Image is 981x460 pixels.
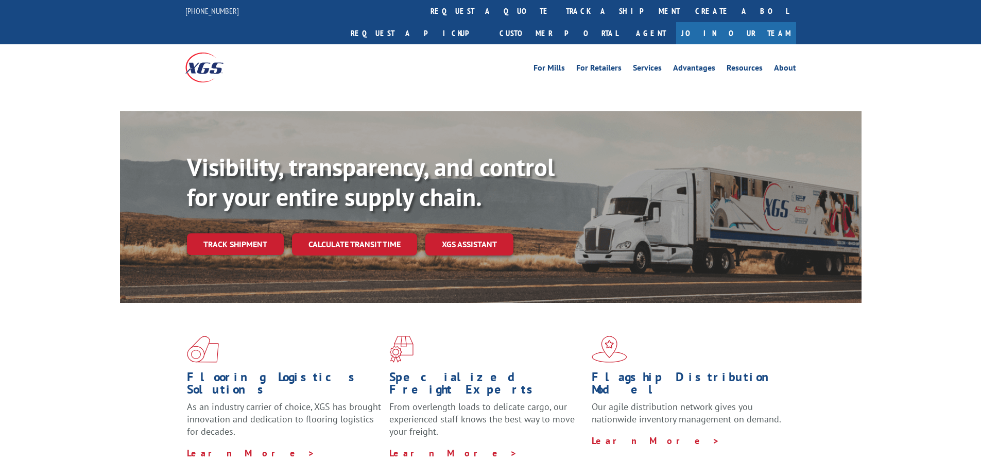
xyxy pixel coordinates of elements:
[187,151,555,213] b: Visibility, transparency, and control for your entire supply chain.
[425,233,513,255] a: XGS ASSISTANT
[492,22,626,44] a: Customer Portal
[676,22,796,44] a: Join Our Team
[389,401,584,447] p: From overlength loads to delicate cargo, our experienced staff knows the best way to move your fr...
[774,64,796,75] a: About
[185,6,239,16] a: [PHONE_NUMBER]
[626,22,676,44] a: Agent
[389,447,518,459] a: Learn More >
[187,371,382,401] h1: Flooring Logistics Solutions
[592,435,720,447] a: Learn More >
[187,233,284,255] a: Track shipment
[292,233,417,255] a: Calculate transit time
[187,336,219,363] img: xgs-icon-total-supply-chain-intelligence-red
[576,64,622,75] a: For Retailers
[727,64,763,75] a: Resources
[633,64,662,75] a: Services
[673,64,715,75] a: Advantages
[533,64,565,75] a: For Mills
[389,371,584,401] h1: Specialized Freight Experts
[592,371,786,401] h1: Flagship Distribution Model
[592,401,781,425] span: Our agile distribution network gives you nationwide inventory management on demand.
[187,401,381,437] span: As an industry carrier of choice, XGS has brought innovation and dedication to flooring logistics...
[389,336,414,363] img: xgs-icon-focused-on-flooring-red
[592,336,627,363] img: xgs-icon-flagship-distribution-model-red
[343,22,492,44] a: Request a pickup
[187,447,315,459] a: Learn More >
